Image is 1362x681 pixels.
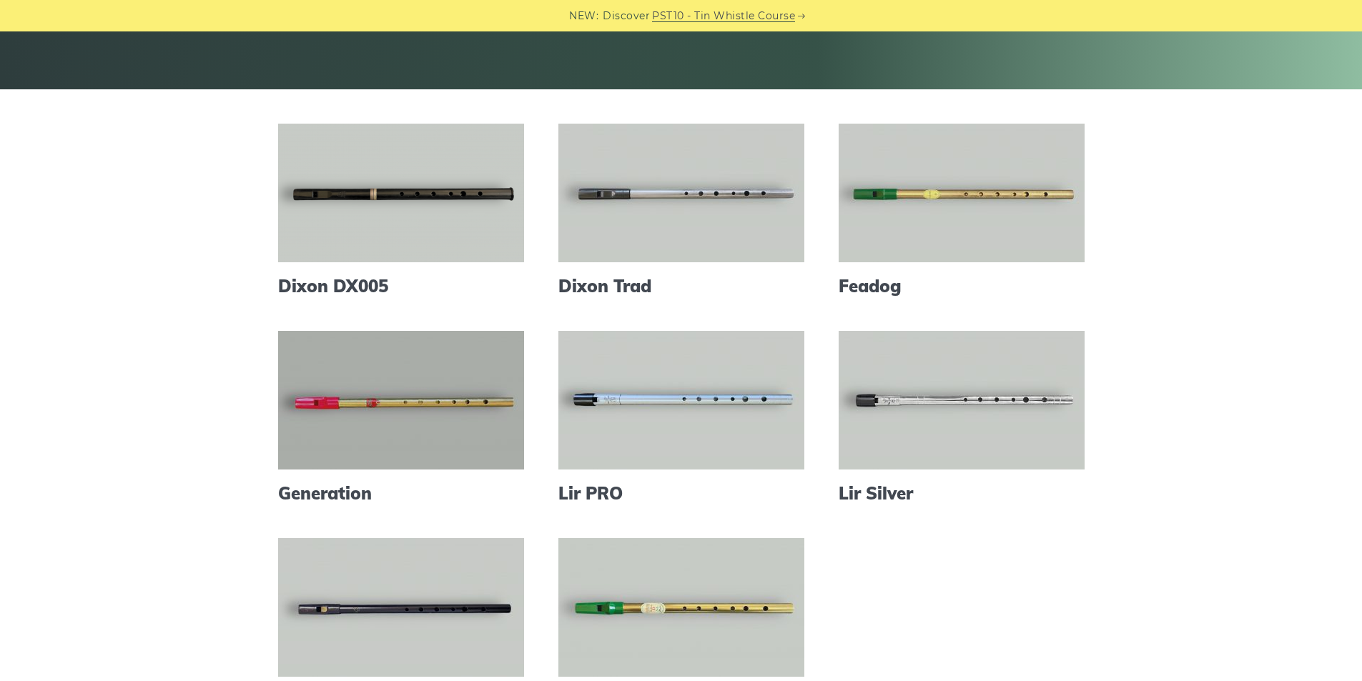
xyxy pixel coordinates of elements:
a: Lir Silver [839,483,1085,504]
a: Generation [278,483,524,504]
span: Discover [603,8,650,24]
span: NEW: [569,8,598,24]
a: Dixon Trad [558,276,804,297]
a: PST10 - Tin Whistle Course [652,8,795,24]
a: Lir PRO [558,483,804,504]
a: Feadog [839,276,1085,297]
a: Dixon DX005 [278,276,524,297]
